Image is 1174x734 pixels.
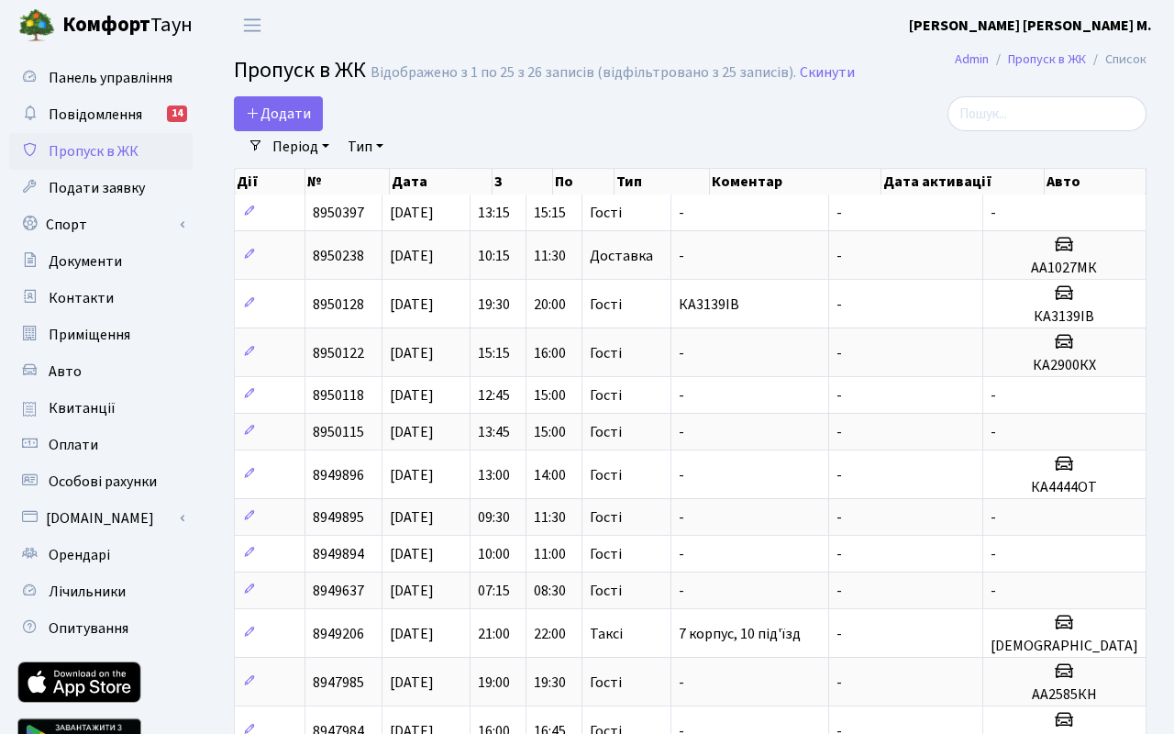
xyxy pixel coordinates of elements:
[1086,50,1146,70] li: Список
[390,673,434,693] span: [DATE]
[590,346,622,361] span: Гості
[313,581,364,601] span: 8949637
[991,507,996,528] span: -
[534,465,566,485] span: 14:00
[991,260,1138,277] h5: АА1027МК
[9,170,193,206] a: Подати заявку
[836,343,842,363] span: -
[313,544,364,564] span: 8949894
[313,295,364,315] span: 8950128
[991,479,1138,496] h5: КА4444ОТ
[390,385,434,406] span: [DATE]
[991,638,1138,655] h5: [DEMOGRAPHIC_DATA]
[679,624,801,644] span: 7 корпус, 10 під'їзд
[390,295,434,315] span: [DATE]
[909,16,1152,36] b: [PERSON_NAME] [PERSON_NAME] М.
[9,427,193,463] a: Оплати
[246,104,311,124] span: Додати
[49,68,172,88] span: Панель управління
[9,317,193,353] a: Приміщення
[390,465,434,485] span: [DATE]
[836,507,842,528] span: -
[679,343,684,363] span: -
[679,507,684,528] span: -
[679,673,684,693] span: -
[390,422,434,442] span: [DATE]
[49,325,130,345] span: Приміщення
[679,203,684,223] span: -
[390,624,434,644] span: [DATE]
[478,465,510,485] span: 13:00
[590,468,622,483] span: Гості
[679,544,684,564] span: -
[49,398,116,418] span: Квитанції
[534,203,566,223] span: 15:15
[390,343,434,363] span: [DATE]
[836,624,842,644] span: -
[167,106,187,122] div: 14
[9,280,193,317] a: Контакти
[478,507,510,528] span: 09:30
[991,385,996,406] span: -
[313,673,364,693] span: 8947985
[49,105,142,125] span: Повідомлення
[679,465,684,485] span: -
[371,64,796,82] div: Відображено з 1 по 25 з 26 записів (відфільтровано з 25 записів).
[590,206,622,220] span: Гості
[836,544,842,564] span: -
[836,246,842,266] span: -
[49,288,114,308] span: Контакти
[313,624,364,644] span: 8949206
[478,422,510,442] span: 13:45
[313,465,364,485] span: 8949896
[991,357,1138,374] h5: КА2900КХ
[478,385,510,406] span: 12:45
[9,96,193,133] a: Повідомлення14
[534,673,566,693] span: 19:30
[9,243,193,280] a: Документи
[62,10,193,41] span: Таун
[836,422,842,442] span: -
[478,581,510,601] span: 07:15
[49,435,98,455] span: Оплати
[836,203,842,223] span: -
[590,547,622,562] span: Гості
[234,96,323,131] a: Додати
[534,581,566,601] span: 08:30
[390,203,434,223] span: [DATE]
[313,422,364,442] span: 8950115
[679,246,684,266] span: -
[9,463,193,500] a: Особові рахунки
[235,169,305,195] th: Дії
[991,203,996,223] span: -
[590,297,622,312] span: Гості
[49,361,82,382] span: Авто
[390,581,434,601] span: [DATE]
[478,343,510,363] span: 15:15
[478,246,510,266] span: 10:15
[679,385,684,406] span: -
[836,673,842,693] span: -
[9,390,193,427] a: Квитанції
[313,246,364,266] span: 8950238
[534,624,566,644] span: 22:00
[493,169,554,195] th: З
[553,169,615,195] th: По
[534,246,566,266] span: 11:30
[927,40,1174,79] nav: breadcrumb
[800,64,855,82] a: Скинути
[710,169,881,195] th: Коментар
[1045,169,1146,195] th: Авто
[9,206,193,243] a: Спорт
[534,343,566,363] span: 16:00
[49,545,110,565] span: Орендарі
[9,133,193,170] a: Пропуск в ЖК
[49,472,157,492] span: Особові рахунки
[534,422,566,442] span: 15:00
[590,627,623,641] span: Таксі
[313,507,364,528] span: 8949895
[313,343,364,363] span: 8950122
[1008,50,1086,69] a: Пропуск в ЖК
[340,131,391,162] a: Тип
[590,388,622,403] span: Гості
